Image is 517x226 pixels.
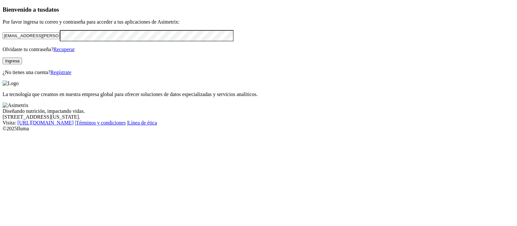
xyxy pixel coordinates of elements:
[3,114,514,120] div: [STREET_ADDRESS][US_STATE].
[3,120,514,126] div: Visita : | |
[3,91,514,97] p: La tecnología que creamos en nuestra empresa global para ofrecer soluciones de datos especializad...
[3,32,60,39] input: Tu correo
[17,120,74,125] a: [URL][DOMAIN_NAME]
[128,120,157,125] a: Línea de ética
[3,19,514,25] p: Por favor ingresa tu correo y contraseña para acceder a tus aplicaciones de Asimetrix:
[3,58,22,64] button: Ingresa
[3,81,19,86] img: Logo
[3,126,514,132] div: © 2025 Iluma
[3,6,514,13] h3: Bienvenido a tus
[3,108,514,114] div: Diseñando nutrición, impactando vidas.
[3,47,514,52] p: Olvidaste tu contraseña?
[45,6,59,13] span: datos
[3,70,514,75] p: ¿No tienes una cuenta?
[50,70,71,75] a: Regístrate
[3,102,28,108] img: Asimetrix
[76,120,126,125] a: Términos y condiciones
[53,47,75,52] a: Recuperar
